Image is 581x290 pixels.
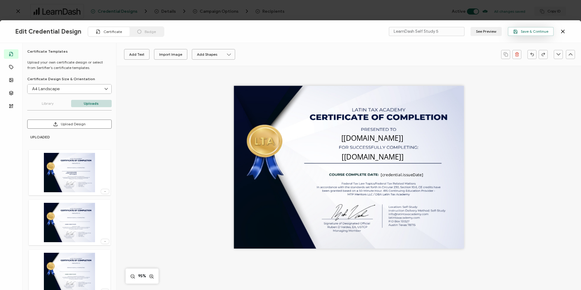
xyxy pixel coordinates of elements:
[508,27,554,36] button: Save & Continue
[27,49,112,54] h6: Certificate Templates
[30,135,110,139] h6: UPLOADED
[15,28,81,35] span: Edit Credential Design
[513,29,548,34] span: Save & Continue
[44,203,95,242] img: 7629e670-4209-4c4d-8e30-2fb4d6402d06.png
[27,60,112,71] p: Upload your own certificate design or select from Sertifier’s certificate templates.
[71,100,112,107] p: Uploads
[342,152,403,161] pre: [[DOMAIN_NAME]]
[159,49,182,60] div: Import Image
[145,29,156,34] span: Badge
[341,133,403,143] pre: [[DOMAIN_NAME]]
[44,153,95,192] img: 4504ea73-fc8c-49fa-ba6a-37ca01a21eba.png
[471,27,502,36] button: See Preview
[27,77,112,81] p: Certificate Design Size & Orientation
[124,49,149,60] button: Add Text
[381,172,423,177] pre: [credential.issueDate]
[28,84,111,94] input: Select
[27,120,112,129] button: Upload Design
[137,273,147,279] span: 95%
[192,49,235,60] button: Add Shapes
[389,27,464,36] input: Name your certificate
[27,100,68,107] p: Library
[103,29,122,34] span: Certificate
[551,261,581,290] iframe: Chat Widget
